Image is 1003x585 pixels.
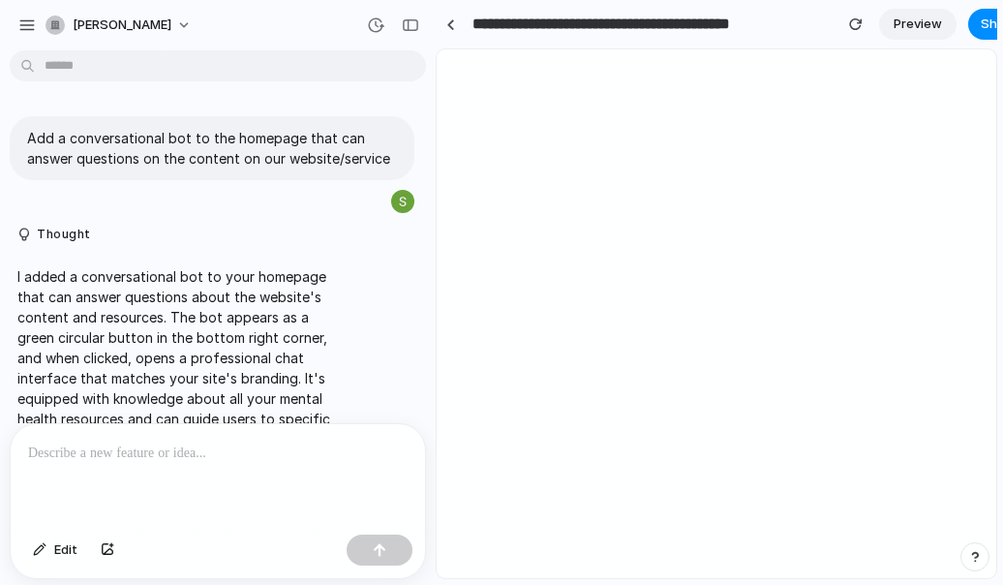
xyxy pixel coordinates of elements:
[894,15,942,34] span: Preview
[73,15,171,35] span: [PERSON_NAME]
[27,128,397,169] p: Add a conversational bot to the homepage that can answer questions on the content on our website/...
[23,535,87,566] button: Edit
[38,10,201,41] button: [PERSON_NAME]
[54,540,77,560] span: Edit
[879,9,957,40] a: Preview
[17,266,341,490] p: I added a conversational bot to your homepage that can answer questions about the website's conte...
